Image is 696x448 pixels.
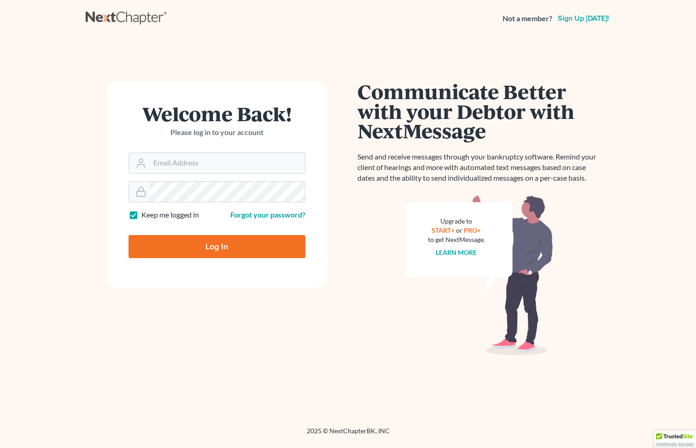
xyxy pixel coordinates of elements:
h1: Welcome Back! [129,104,305,124]
div: TrustedSite Certified [654,430,696,448]
div: to get NextMessage. [428,235,485,244]
a: Learn more [436,248,477,256]
img: nextmessage_bg-59042aed3d76b12b5cd301f8e5b87938c9018125f34e5fa2b7a6b67550977c72.svg [406,195,553,356]
h1: Communicate Better with your Debtor with NextMessage [357,82,602,141]
a: START+ [432,226,455,234]
input: Email Address [150,153,305,173]
p: Please log in to your account [129,127,305,138]
a: Forgot your password? [230,210,305,219]
a: PRO+ [464,226,481,234]
span: or [456,226,462,234]
div: 2025 © NextChapterBK, INC [86,426,611,443]
input: Log In [129,235,305,258]
strong: Not a member? [503,13,552,24]
label: Keep me logged in [141,210,199,220]
div: Upgrade to [428,217,485,226]
a: Sign up [DATE]! [556,15,611,22]
p: Send and receive messages through your bankruptcy software. Remind your client of hearings and mo... [357,152,602,183]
